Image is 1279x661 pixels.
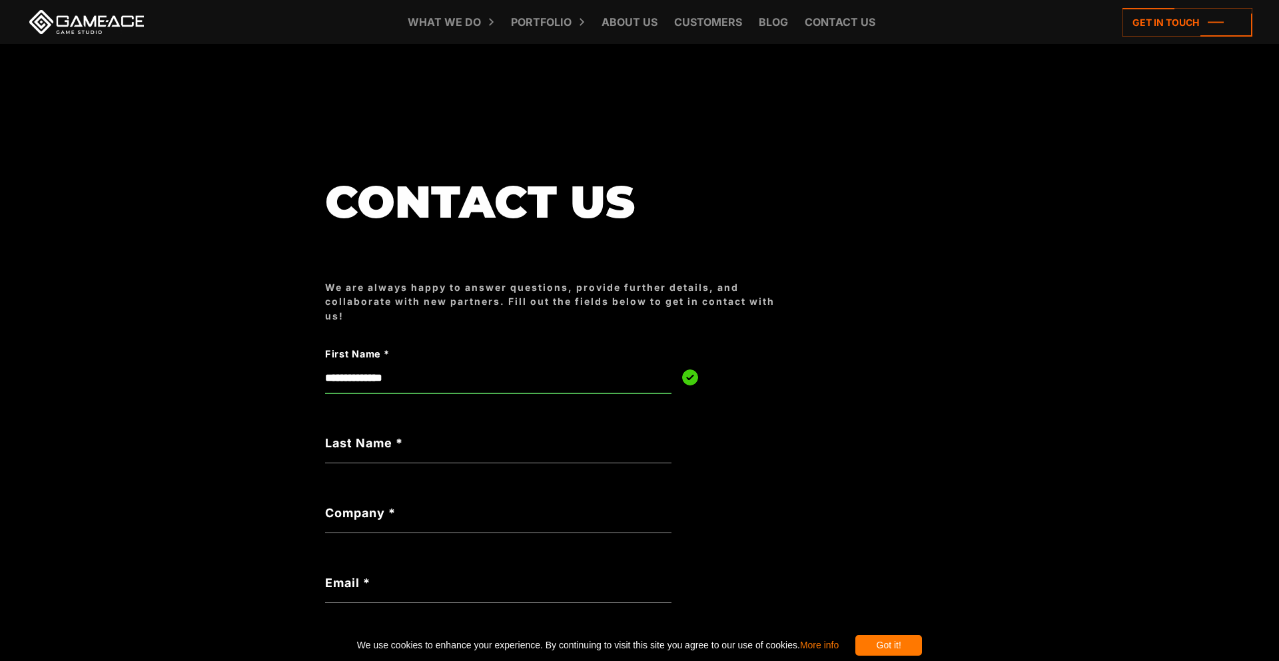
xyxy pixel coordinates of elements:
[357,635,839,656] span: We use cookies to enhance your experience. By continuing to visit this site you agree to our use ...
[325,574,671,592] label: Email *
[1122,8,1252,37] a: Get in touch
[855,635,922,656] div: Got it!
[325,280,791,323] div: We are always happy to answer questions, provide further details, and collaborate with new partne...
[325,434,671,452] label: Last Name *
[325,504,671,522] label: Company *
[325,347,602,361] label: First Name *
[800,640,839,650] a: More info
[325,178,791,227] h1: Contact us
